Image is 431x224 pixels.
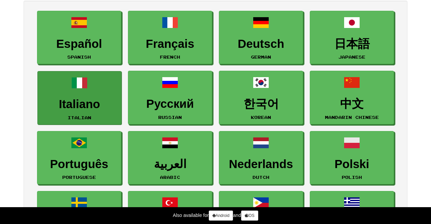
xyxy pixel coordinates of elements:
[219,11,303,64] a: DeutschGerman
[223,37,299,51] h3: Deutsch
[223,97,299,110] h3: 한국어
[251,115,271,120] small: Korean
[251,55,271,59] small: German
[68,115,91,120] small: Italian
[241,211,258,221] a: iOS
[132,158,208,171] h3: العربية
[310,71,394,124] a: 中文Mandarin Chinese
[128,71,212,124] a: РусскийRussian
[310,11,394,64] a: 日本語Japanese
[325,115,379,120] small: Mandarin Chinese
[37,131,121,185] a: PortuguêsPortuguese
[37,71,122,125] a: ItalianoItalian
[160,55,180,59] small: French
[37,11,121,64] a: EspañolSpanish
[219,131,303,185] a: NederlandsDutch
[342,175,362,180] small: Polish
[62,175,96,180] small: Portuguese
[253,175,269,180] small: Dutch
[313,37,390,51] h3: 日本語
[67,55,91,59] small: Spanish
[132,37,208,51] h3: Français
[160,175,180,180] small: Arabic
[41,37,118,51] h3: Español
[219,71,303,124] a: 한국어Korean
[313,158,390,171] h3: Polski
[310,131,394,185] a: PolskiPolish
[132,97,208,110] h3: Русский
[128,131,212,185] a: العربيةArabic
[209,211,233,221] a: Android
[158,115,182,120] small: Russian
[223,158,299,171] h3: Nederlands
[313,97,390,110] h3: 中文
[338,55,365,59] small: Japanese
[41,98,118,111] h3: Italiano
[128,11,212,64] a: FrançaisFrench
[41,158,118,171] h3: Português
